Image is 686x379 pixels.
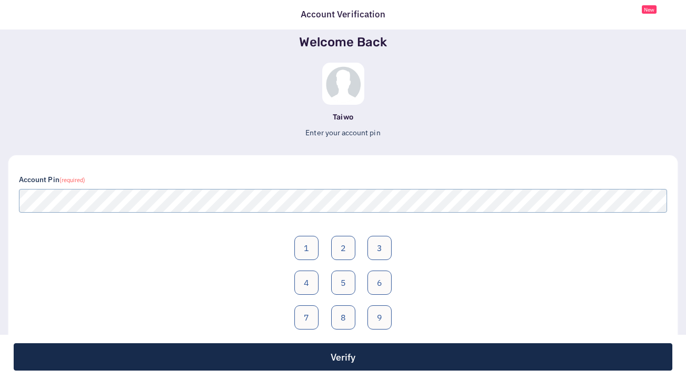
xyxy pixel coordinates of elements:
[14,343,672,371] button: Verify
[8,113,678,122] h6: Taiwo
[294,305,319,330] button: 7
[367,305,392,330] button: 9
[19,174,85,185] label: Account Pin
[295,8,391,22] div: Account Verification
[331,305,355,330] button: 8
[367,271,392,295] button: 6
[59,176,86,184] small: (required)
[305,128,380,137] span: Enter your account pin
[367,236,392,260] button: 3
[8,35,678,50] h3: Welcome Back
[331,271,355,295] button: 5
[294,271,319,295] button: 4
[331,236,355,260] button: 2
[642,5,657,14] span: New
[294,236,319,260] button: 1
